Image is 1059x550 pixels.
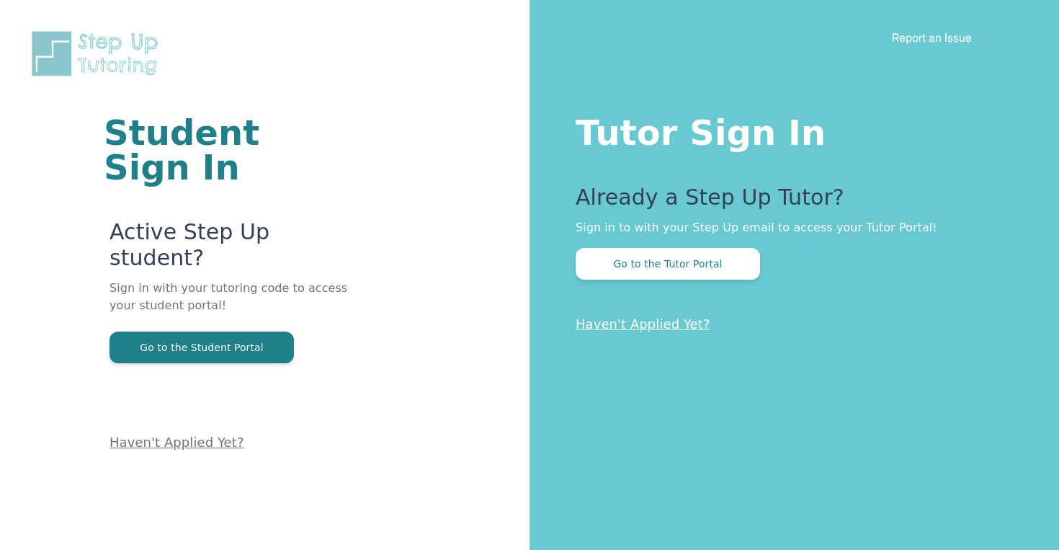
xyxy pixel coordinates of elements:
p: Sign in to with your Step Up email to access your Tutor Portal! [576,219,1001,236]
button: Go to the Student Portal [110,332,294,363]
a: Haven't Applied Yet? [576,316,710,332]
p: Sign in with your tutoring code to access your student portal! [110,280,357,332]
a: Haven't Applied Yet? [110,435,244,450]
h1: Student Sign In [104,115,357,185]
a: Report an Issue [892,30,972,45]
p: Active Step Up student? [110,219,357,280]
a: Go to the Student Portal [110,340,294,354]
p: Already a Step Up Tutor? [576,185,1001,219]
button: Go to the Tutor Portal [576,248,760,280]
a: Go to the Tutor Portal [576,257,760,270]
img: Step Up Tutoring horizontal logo [29,29,167,79]
h1: Tutor Sign In [576,110,1001,150]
